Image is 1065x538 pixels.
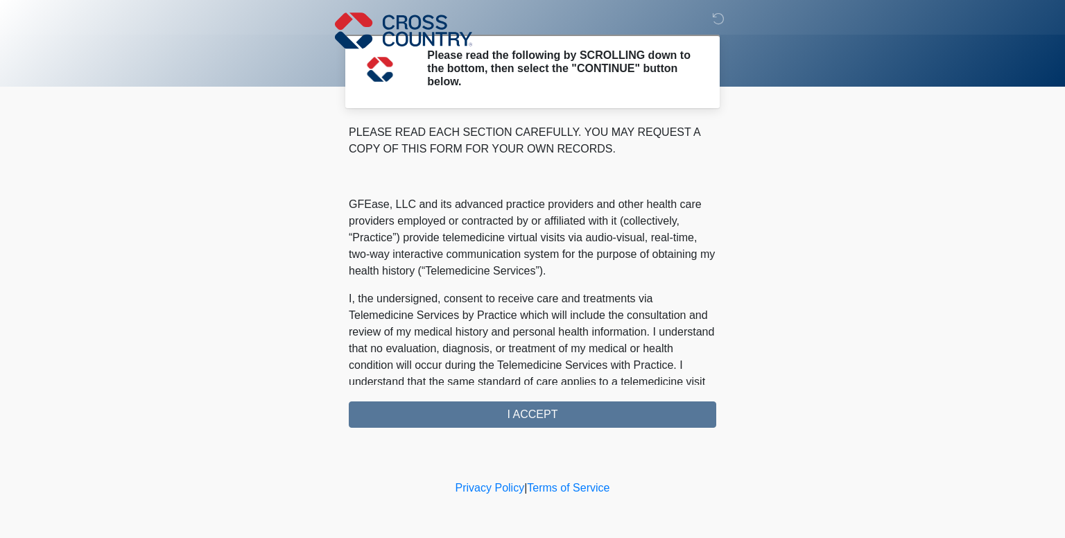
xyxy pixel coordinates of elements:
a: | [524,482,527,494]
img: Cross Country Logo [335,10,472,51]
a: Privacy Policy [456,482,525,494]
p: PLEASE READ EACH SECTION CAREFULLY. YOU MAY REQUEST A COPY OF THIS FORM FOR YOUR OWN RECORDS. [349,124,716,157]
a: Terms of Service [527,482,609,494]
h2: Please read the following by SCROLLING down to the bottom, then select the "CONTINUE" button below. [427,49,695,89]
p: I, the undersigned, consent to receive care and treatments via Telemedicine Services by Practice ... [349,290,716,440]
p: GFEase, LLC and its advanced practice providers and other health care providers employed or contr... [349,196,716,279]
img: Agent Avatar [359,49,401,90]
